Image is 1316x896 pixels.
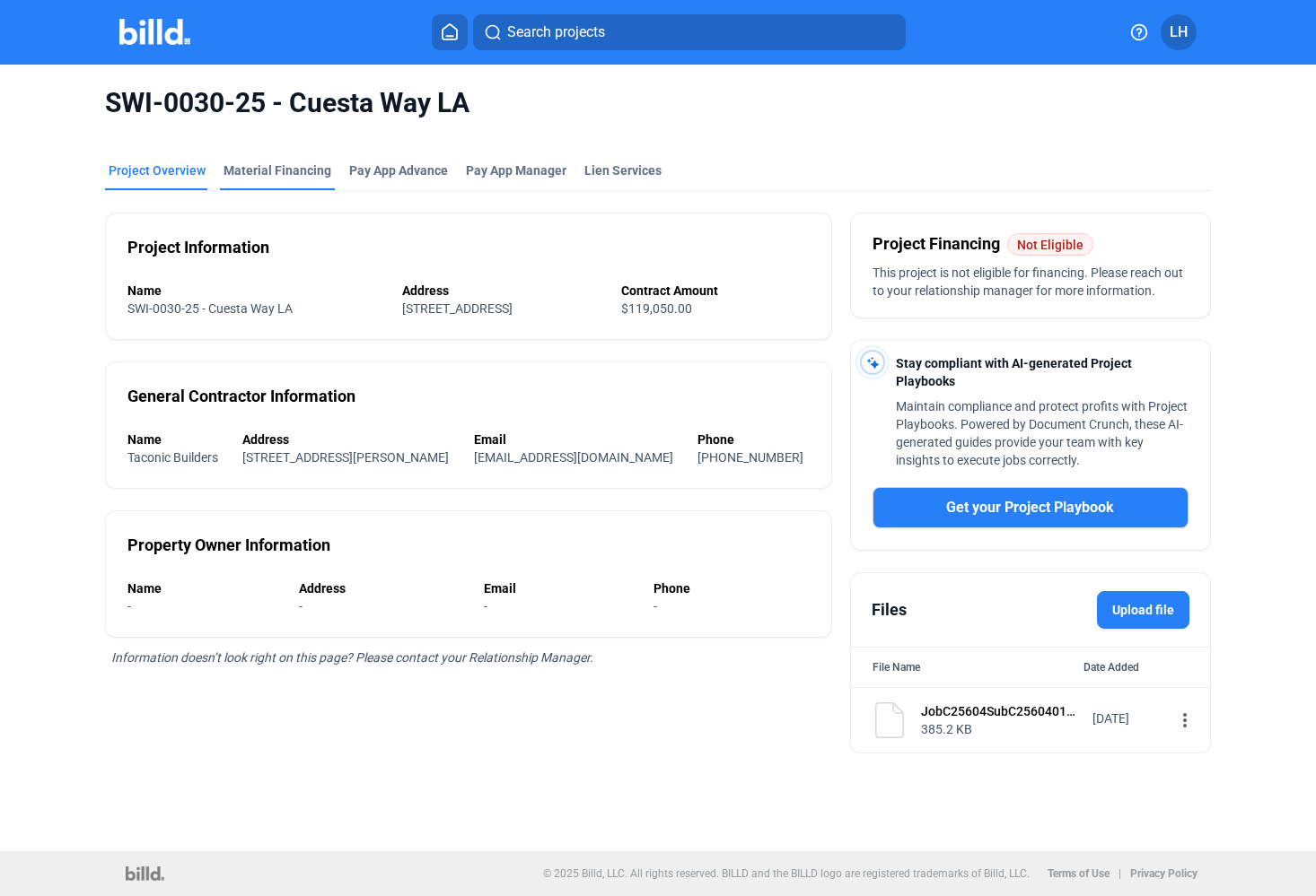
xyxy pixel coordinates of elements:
span: [PHONE_NUMBER] [697,450,803,465]
div: Email [474,431,680,448]
div: Date Added [1084,658,1189,676]
span: [STREET_ADDRESS][PERSON_NAME] [242,450,449,465]
label: Upload file [1097,591,1189,629]
span: [EMAIL_ADDRESS][DOMAIN_NAME] [474,450,673,465]
span: Search projects [507,22,605,43]
div: Material Financing [224,161,331,179]
div: Address [242,431,455,448]
span: $119,050.00 [621,301,692,316]
div: Files [872,597,907,622]
div: Property Owner Information [127,533,330,558]
p: © 2025 Billd, LLC. All rights reserved. BILLD and the BILLD logo are registered trademarks of Bil... [543,867,1030,880]
b: Terms of Use [1048,867,1110,880]
span: LH [1170,22,1188,43]
span: [STREET_ADDRESS] [402,301,513,316]
span: Information doesn’t look right on this page? Please contact your Relationship Manager. [111,650,593,665]
img: Billd Company Logo [119,19,190,45]
div: Phone [654,579,810,597]
span: SWI-0030-25 - Cuesta Way LA [127,301,293,316]
span: Get your Project Playbook [946,497,1114,518]
div: JobC25604SubC25604012Signed.PDF [921,702,1081,720]
div: 385.2 KB [921,720,1081,738]
div: File Name [873,658,920,676]
div: [DATE] [1092,709,1164,727]
p: | [1119,867,1121,880]
span: Maintain compliance and protect profits with Project Playbooks. Powered by Document Crunch, these... [896,399,1188,467]
div: Lien Services [584,161,662,179]
div: Address [402,282,603,300]
div: General Contractor Information [127,384,355,409]
img: document [872,702,908,738]
img: logo [126,866,164,881]
span: - [654,599,657,613]
span: This project is not eligible for financing. Please reach out to your relationship manager for mor... [873,265,1183,298]
div: Contract Amount [621,282,809,300]
span: - [127,599,131,613]
mat-icon: more_vert [1174,709,1196,731]
div: Pay App Advance [349,161,448,179]
span: Project Financing [873,231,1000,257]
div: Name [127,579,281,597]
div: Phone [697,431,810,448]
span: - [484,599,487,613]
span: Pay App Manager [466,161,566,179]
b: Privacy Policy [1130,867,1198,880]
span: Stay compliant with AI-generated Project Playbooks [896,356,1132,388]
mat-chip: Not Eligible [1007,233,1093,256]
div: Name [127,282,383,300]
button: Search projects [473,14,906,50]
span: - [299,599,303,613]
button: Get your Project Playbook [873,487,1189,528]
div: Address [299,579,465,597]
span: Taconic Builders [127,450,218,465]
div: Name [127,431,224,448]
div: Project Information [127,235,269,260]
div: Email [484,579,636,597]
div: Project Overview [109,161,206,179]
button: LH [1161,14,1197,50]
span: SWI-0030-25 - Cuesta Way LA [105,86,1210,120]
